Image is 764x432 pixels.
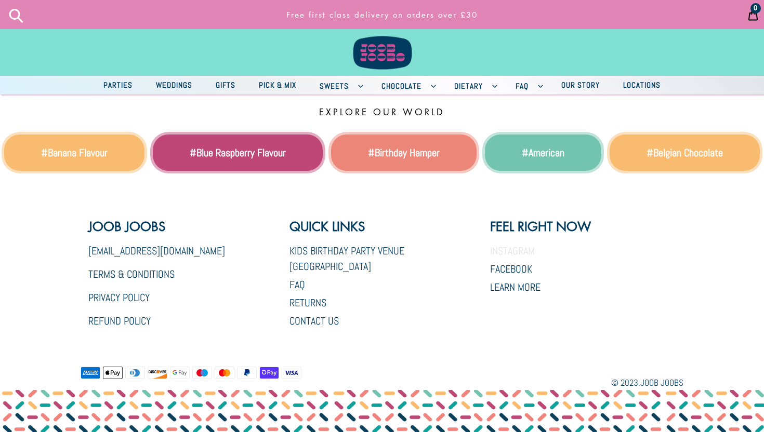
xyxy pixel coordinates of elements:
[309,76,368,95] button: Sweets
[376,79,427,92] span: Chocolate
[289,296,326,309] a: Returns
[314,79,354,92] span: Sweets
[618,78,666,91] span: Locations
[151,78,197,91] span: Weddings
[490,262,532,276] a: Facebook
[205,78,246,93] a: Gifts
[179,5,586,25] p: Free first class delivery on orders over £30
[522,146,564,159] a: #American
[449,79,488,92] span: Dietary
[289,244,404,273] a: Kids Birthday Party Venue [GEOGRAPHIC_DATA]
[88,314,151,328] a: Refund Policy
[505,76,548,95] button: FAQ
[510,79,534,92] span: FAQ
[490,280,541,294] a: Learn More
[289,314,339,328] a: Contact Us
[210,78,241,91] span: Gifts
[289,278,305,291] a: FAQ
[490,219,591,235] p: Feel Right Now
[551,78,610,93] a: Our Story
[98,78,138,91] span: Parties
[289,219,475,235] p: Quick links
[754,5,758,12] span: 0
[490,244,535,258] a: Instagram
[444,76,503,95] button: Dietary
[254,78,301,91] span: Pick & Mix
[640,377,683,388] a: Joob Joobs
[88,219,225,235] p: Joob Joobs
[88,267,175,281] a: Terms & Conditions
[41,146,108,159] a: #Banana Flavour
[146,78,203,93] a: Weddings
[88,291,150,304] a: Privacy Policy
[93,78,143,93] a: Parties
[248,78,307,93] a: Pick & Mix
[611,377,683,388] small: © 2023,
[368,146,440,159] a: #Birthday Hamper
[346,5,418,72] img: Joob Joobs
[613,78,671,93] a: Locations
[190,146,286,159] a: #Blue Raspberry Flavour
[647,146,723,159] a: #Belgian Chocolate
[742,2,764,28] a: 0
[556,78,605,91] span: Our Story
[88,244,225,258] a: [EMAIL_ADDRESS][DOMAIN_NAME]
[371,76,441,95] button: Chocolate
[174,5,590,25] a: Free first class delivery on orders over £30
